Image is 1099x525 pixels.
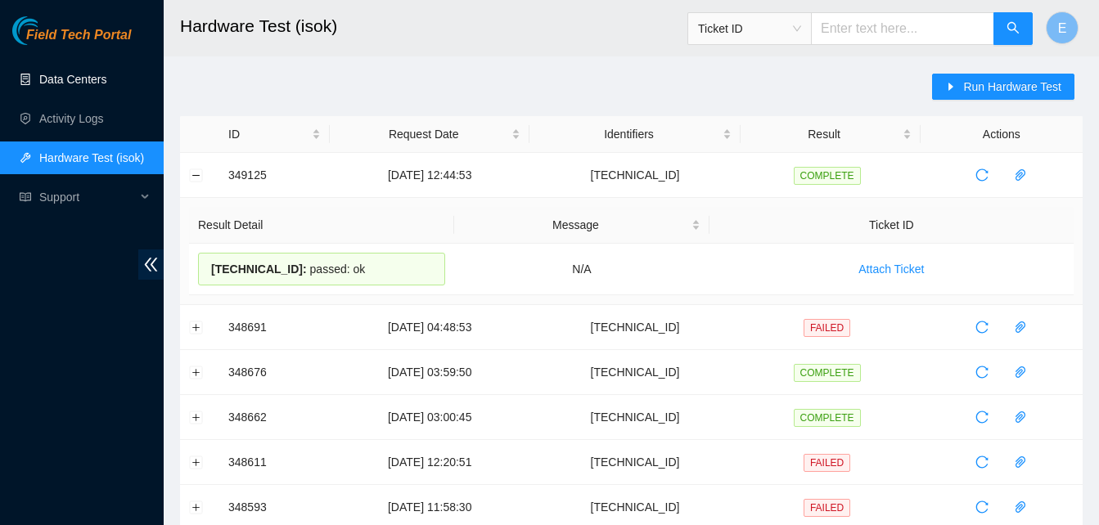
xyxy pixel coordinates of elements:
a: Hardware Test (isok) [39,151,144,164]
span: paper-clip [1008,455,1033,469]
button: paper-clip [1007,162,1034,188]
span: Support [39,181,136,213]
button: paper-clip [1007,449,1034,475]
span: FAILED [804,319,850,337]
span: paper-clip [1008,500,1033,514]
span: caret-right [945,81,957,94]
button: paper-clip [1007,314,1034,340]
button: paper-clip [1007,494,1034,520]
span: reload [970,321,994,334]
span: paper-clip [1008,321,1033,334]
td: [DATE] 03:00:45 [330,395,529,440]
td: [DATE] 12:20:51 [330,440,529,485]
span: read [20,191,31,203]
span: COMPLETE [794,409,861,427]
button: paper-clip [1007,359,1034,385]
span: reload [970,411,994,424]
td: [DATE] 03:59:50 [330,350,529,395]
td: [TECHNICAL_ID] [529,305,740,350]
a: Akamai TechnologiesField Tech Portal [12,29,131,51]
td: 348662 [219,395,330,440]
th: Ticket ID [709,207,1074,244]
span: FAILED [804,454,850,472]
td: 348691 [219,305,330,350]
button: search [993,12,1033,45]
span: E [1058,18,1067,38]
span: Attach Ticket [858,260,924,278]
div: passed: ok [198,253,445,285]
span: Field Tech Portal [26,28,131,43]
img: Akamai Technologies [12,16,83,45]
td: 348676 [219,350,330,395]
span: COMPLETE [794,167,861,185]
button: Expand row [190,500,203,514]
span: reload [970,168,994,182]
span: paper-clip [1008,366,1033,379]
span: reload [970,366,994,379]
button: caret-rightRun Hardware Test [932,74,1074,100]
button: reload [969,314,995,340]
span: reload [970,500,994,514]
button: reload [969,162,995,188]
button: Collapse row [190,168,203,182]
th: Result Detail [189,207,454,244]
td: [DATE] 04:48:53 [330,305,529,350]
button: Expand row [190,321,203,334]
td: 349125 [219,153,330,198]
span: Run Hardware Test [963,78,1061,96]
button: reload [969,359,995,385]
span: paper-clip [1008,168,1033,182]
span: search [1007,21,1020,37]
span: Ticket ID [698,16,801,41]
td: [DATE] 12:44:53 [330,153,529,198]
button: reload [969,449,995,475]
span: FAILED [804,499,850,517]
button: paper-clip [1007,404,1034,430]
th: Actions [921,116,1083,153]
td: N/A [454,244,709,295]
button: Attach Ticket [845,256,937,282]
span: [TECHNICAL_ID] : [211,262,307,276]
span: COMPLETE [794,364,861,382]
button: Expand row [190,455,203,469]
button: E [1046,11,1079,44]
a: Data Centers [39,73,106,86]
input: Enter text here... [811,12,994,45]
span: reload [970,455,994,469]
td: [TECHNICAL_ID] [529,395,740,440]
button: reload [969,494,995,520]
a: Activity Logs [39,112,104,125]
button: reload [969,404,995,430]
td: [TECHNICAL_ID] [529,350,740,395]
span: double-left [138,249,164,280]
button: Expand row [190,366,203,379]
td: [TECHNICAL_ID] [529,440,740,485]
td: 348611 [219,440,330,485]
span: paper-clip [1008,411,1033,424]
button: Expand row [190,411,203,424]
td: [TECHNICAL_ID] [529,153,740,198]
